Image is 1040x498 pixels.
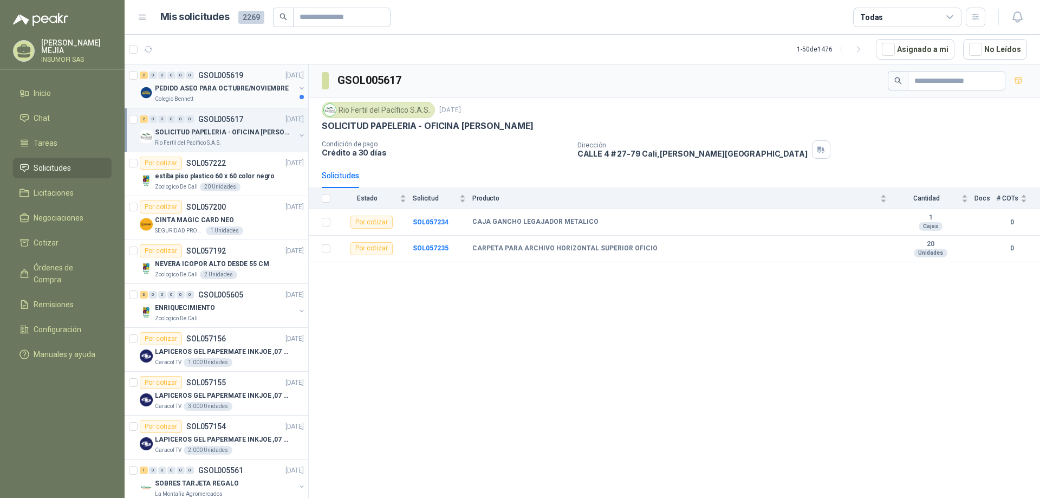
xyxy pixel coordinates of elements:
p: [DATE] [285,70,304,81]
a: Por cotizarSOL057156[DATE] Company LogoLAPICEROS GEL PAPERMATE INKJOE ,07 1 LOGO 1 TINTACaracol T... [125,328,308,372]
p: Crédito a 30 días [322,148,569,157]
button: No Leídos [963,39,1027,60]
th: Docs [974,188,997,209]
div: 1 Unidades [206,227,243,235]
div: 0 [149,115,157,123]
th: Cantidad [893,188,974,209]
div: 0 [167,291,175,299]
img: Company Logo [140,350,153,363]
img: Company Logo [140,481,153,494]
div: Todas [860,11,883,23]
p: Zoologico De Cali [155,314,198,323]
div: 1 [140,467,148,474]
div: Unidades [914,249,947,257]
b: SOL057234 [413,218,448,226]
p: Dirección [577,141,808,149]
div: Por cotizar [350,242,393,255]
div: 2 Unidades [200,270,237,279]
img: Company Logo [140,130,153,143]
a: Cotizar [13,232,112,253]
a: 3 0 0 0 0 0 GSOL005605[DATE] Company LogoENRIQUECIMIENTOZoologico De Cali [140,288,306,323]
a: Configuración [13,319,112,340]
div: Por cotizar [140,201,182,214]
p: [DATE] [285,334,304,344]
div: 0 [186,115,194,123]
b: 0 [997,243,1027,254]
span: Negociaciones [34,212,83,224]
div: 0 [158,115,166,123]
a: Remisiones [13,294,112,315]
p: SOL057154 [186,423,226,430]
a: Manuales y ayuda [13,344,112,365]
b: CAJA GANCHO LEGAJADOR METALICO [472,218,599,227]
p: SOL057156 [186,335,226,342]
p: Zoologico De Cali [155,270,198,279]
p: CALLE 4 # 27-79 Cali , [PERSON_NAME][GEOGRAPHIC_DATA] [577,149,808,158]
div: 0 [158,467,166,474]
p: Caracol TV [155,358,181,367]
span: Configuración [34,324,81,335]
a: Licitaciones [13,183,112,203]
span: Inicio [34,87,51,99]
th: # COTs [997,188,1040,209]
a: Tareas [13,133,112,153]
div: Por cotizar [140,157,182,170]
a: Chat [13,108,112,128]
p: [DATE] [285,465,304,476]
p: [DATE] [285,378,304,388]
span: Producto [472,195,878,202]
p: SOLICITUD PAPELERIA - OFICINA [PERSON_NAME] [322,120,534,132]
div: 0 [186,291,194,299]
img: Company Logo [140,262,153,275]
a: Solicitudes [13,158,112,178]
p: GSOL005617 [198,115,243,123]
p: [PERSON_NAME] MEJIA [41,39,112,54]
b: 20 [893,240,968,249]
span: Solicitudes [34,162,71,174]
p: INSUMOFI SAS [41,56,112,63]
a: Por cotizarSOL057200[DATE] Company LogoCINTA MAGIC CARD NEOSEGURIDAD PROVISER LTDA1 Unidades [125,196,308,240]
img: Company Logo [140,306,153,319]
p: Rio Fertil del Pacífico S.A.S. [155,139,221,147]
img: Company Logo [140,86,153,99]
div: 0 [158,291,166,299]
th: Estado [337,188,413,209]
a: 2 0 0 0 0 0 GSOL005617[DATE] Company LogoSOLICITUD PAPELERIA - OFICINA [PERSON_NAME]Rio Fertil de... [140,113,306,147]
p: [DATE] [285,158,304,169]
a: 2 0 0 0 0 0 GSOL005619[DATE] Company LogoPEDIDO ASEO PARA OCTUBRE/NOVIEMBREColegio Bennett [140,69,306,104]
div: Por cotizar [140,332,182,345]
p: SEGURIDAD PROVISER LTDA [155,227,204,235]
h1: Mis solicitudes [160,9,230,25]
span: Chat [34,112,50,124]
img: Company Logo [140,393,153,406]
div: 1 - 50 de 1476 [797,41,867,58]
div: 0 [149,467,157,474]
p: GSOL005605 [198,291,243,299]
span: Estado [337,195,398,202]
span: search [279,13,287,21]
span: Cantidad [893,195,959,202]
p: Condición de pago [322,140,569,148]
p: Caracol TV [155,446,181,455]
div: Por cotizar [140,244,182,257]
div: 0 [177,291,185,299]
a: Por cotizarSOL057192[DATE] Company LogoNEVERA ICOPOR ALTO DESDE 55 CMZoologico De Cali2 Unidades [125,240,308,284]
p: SOL057192 [186,247,226,255]
a: SOL057235 [413,244,448,252]
a: Inicio [13,83,112,104]
div: 2 [140,115,148,123]
span: Cotizar [34,237,58,249]
b: 0 [997,217,1027,228]
p: SOL057200 [186,203,226,211]
div: Por cotizar [350,216,393,229]
span: Órdenes de Compra [34,262,101,286]
div: Por cotizar [140,376,182,389]
div: Rio Fertil del Pacífico S.A.S. [322,102,435,118]
p: Zoologico De Cali [155,183,198,191]
p: [DATE] [285,246,304,256]
p: SOL057222 [186,159,226,167]
span: Tareas [34,137,57,149]
div: 0 [177,467,185,474]
b: 1 [893,214,968,222]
